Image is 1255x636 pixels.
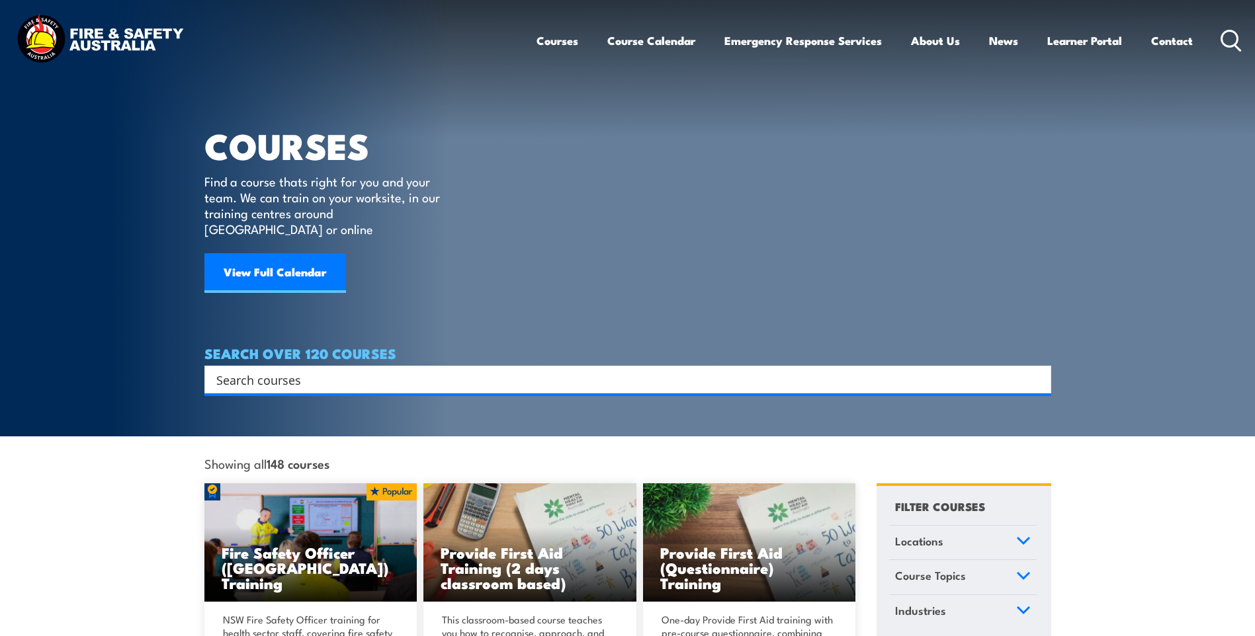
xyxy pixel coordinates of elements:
a: Emergency Response Services [724,23,882,58]
h3: Provide First Aid (Questionnaire) Training [660,545,839,590]
a: View Full Calendar [204,253,346,293]
a: Fire Safety Officer ([GEOGRAPHIC_DATA]) Training [204,483,417,602]
img: Mental Health First Aid Training (Standard) – Classroom [423,483,636,602]
h3: Provide First Aid Training (2 days classroom based) [441,545,619,590]
span: Industries [895,602,946,619]
p: Find a course thats right for you and your team. We can train on your worksite, in our training c... [204,173,446,237]
a: Contact [1151,23,1193,58]
a: Course Topics [889,560,1037,594]
button: Search magnifier button [1028,370,1047,389]
img: Mental Health First Aid Training (Standard) – Blended Classroom [643,483,856,602]
img: Fire Safety Advisor [204,483,417,602]
h4: SEARCH OVER 120 COURSES [204,346,1051,360]
input: Search input [216,370,1022,389]
h3: Fire Safety Officer ([GEOGRAPHIC_DATA]) Training [222,545,400,590]
h4: FILTER COURSES [895,497,985,515]
a: Course Calendar [607,23,695,58]
a: Courses [537,23,578,58]
a: Locations [889,526,1037,560]
span: Course Topics [895,567,966,584]
form: Search form [219,370,1025,389]
a: Industries [889,595,1037,629]
h1: COURSES [204,130,459,161]
span: Locations [895,532,943,550]
span: Showing all [204,456,329,470]
a: About Us [911,23,960,58]
strong: 148 courses [267,454,329,472]
a: Provide First Aid (Questionnaire) Training [643,483,856,602]
a: News [989,23,1018,58]
a: Learner Portal [1047,23,1122,58]
a: Provide First Aid Training (2 days classroom based) [423,483,636,602]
